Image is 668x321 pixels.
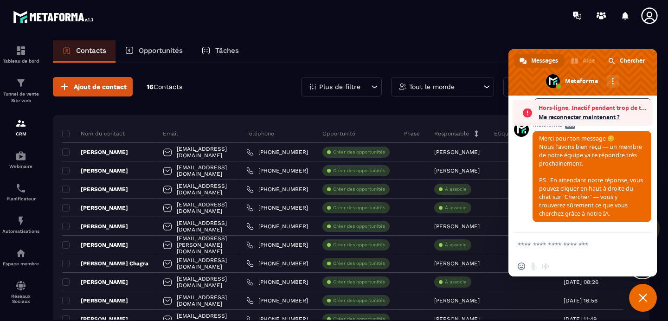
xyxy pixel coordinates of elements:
[434,130,469,137] p: Responsable
[534,98,651,113] a: le meilleur logiciel gestion formation
[192,40,248,63] a: Tâches
[215,46,239,55] p: Tâches
[163,130,178,137] p: Email
[62,130,125,137] p: Nom du contact
[62,278,128,286] p: [PERSON_NAME]
[62,167,128,174] p: [PERSON_NAME]
[2,208,39,241] a: automationsautomationsAutomatisations
[333,279,385,285] p: Créer des opportunités
[15,118,26,129] img: formation
[333,242,385,248] p: Créer des opportunités
[15,77,26,89] img: formation
[246,241,308,249] a: [PHONE_NUMBER]
[333,260,385,267] p: Créer des opportunités
[445,242,467,248] p: À associe
[116,40,192,63] a: Opportunités
[2,164,39,169] p: Webinaire
[15,215,26,226] img: automations
[494,130,522,137] p: Étiquettes
[404,130,420,137] p: Phase
[434,260,480,267] p: [PERSON_NAME]
[518,241,627,249] textarea: Entrez votre message...
[15,183,26,194] img: scheduler
[333,167,385,174] p: Créer des opportunités
[434,223,480,230] p: [PERSON_NAME]
[2,261,39,266] p: Espace membre
[15,45,26,56] img: formation
[62,223,128,230] p: [PERSON_NAME]
[15,150,26,161] img: automations
[2,143,39,176] a: automationsautomationsWebinaire
[539,135,643,218] span: Merci pour ton message 😊 Nous l’avons bien reçu — un membre de notre équipe va te répondre très p...
[2,71,39,111] a: formationformationTunnel de vente Site web
[564,279,598,285] p: [DATE] 08:26
[333,186,385,193] p: Créer des opportunités
[62,204,128,212] p: [PERSON_NAME]
[246,204,308,212] a: [PHONE_NUMBER]
[2,91,39,104] p: Tunnel de vente Site web
[246,130,274,137] p: Téléphone
[246,278,308,286] a: [PHONE_NUMBER]
[147,83,182,91] p: 16
[539,113,648,122] span: Me reconnecter maintenant ?
[246,223,308,230] a: [PHONE_NUMBER]
[319,83,360,90] p: Plus de filtre
[139,46,183,55] p: Opportunités
[518,263,525,270] span: Insérer un emoji
[445,186,467,193] p: À associe
[53,77,133,96] button: Ajout de contact
[2,38,39,71] a: formationformationTableau de bord
[246,260,308,267] a: [PHONE_NUMBER]
[2,241,39,273] a: automationsautomationsEspace membre
[2,196,39,201] p: Planificateur
[531,54,558,68] span: Messages
[62,241,128,249] p: [PERSON_NAME]
[15,248,26,259] img: automations
[607,75,619,88] div: Autres canaux
[322,130,355,137] p: Opportunité
[333,205,385,211] p: Créer des opportunités
[333,297,385,304] p: Créer des opportunités
[445,279,467,285] p: À associe
[434,297,480,304] p: [PERSON_NAME]
[246,148,308,156] a: [PHONE_NUMBER]
[2,111,39,143] a: formationformationCRM
[2,294,39,304] p: Réseaux Sociaux
[246,297,308,304] a: [PHONE_NUMBER]
[2,58,39,64] p: Tableau de bord
[409,83,455,90] p: Tout le monde
[246,186,308,193] a: [PHONE_NUMBER]
[62,186,128,193] p: [PERSON_NAME]
[333,149,385,155] p: Créer des opportunités
[2,176,39,208] a: schedulerschedulerPlanificateur
[154,83,182,90] span: Contacts
[445,205,467,211] p: À associe
[514,54,565,68] div: Messages
[620,54,645,68] span: Chercher
[2,273,39,311] a: social-networksocial-networkRéseaux Sociaux
[74,82,127,91] span: Ajout de contact
[434,149,480,155] p: [PERSON_NAME]
[15,280,26,291] img: social-network
[333,223,385,230] p: Créer des opportunités
[62,148,128,156] p: [PERSON_NAME]
[76,46,106,55] p: Contacts
[564,297,597,304] p: [DATE] 16:56
[603,54,651,68] div: Chercher
[2,131,39,136] p: CRM
[539,103,648,113] span: Hors-ligne. Inactif pendant trop de temps.
[434,167,480,174] p: [PERSON_NAME]
[629,284,657,312] div: Fermer le chat
[246,167,308,174] a: [PHONE_NUMBER]
[62,297,128,304] p: [PERSON_NAME]
[53,40,116,63] a: Contacts
[13,8,96,26] img: logo
[2,229,39,234] p: Automatisations
[62,260,148,267] p: [PERSON_NAME] Chagra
